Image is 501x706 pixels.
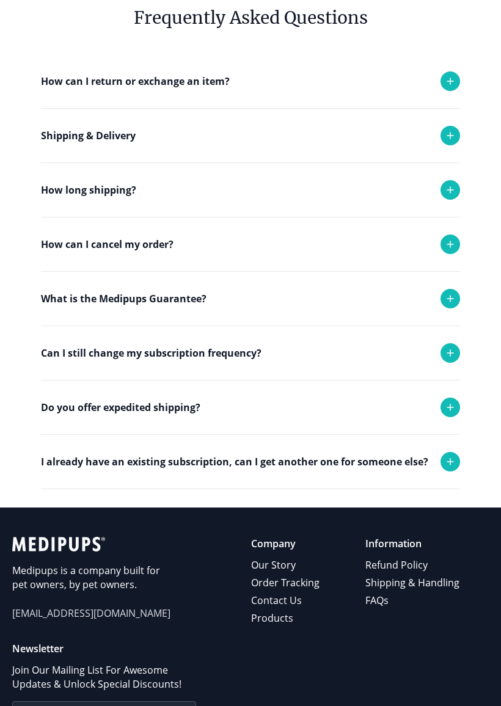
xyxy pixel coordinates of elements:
p: I already have an existing subscription, can I get another one for someone else? [41,454,428,469]
a: Order Tracking [251,574,321,592]
p: Newsletter [12,642,489,656]
p: How can I return or exchange an item? [41,74,230,89]
p: How long shipping? [41,183,136,197]
div: Absolutely! Simply place the order and use the shipping address of the person who will receive th... [41,489,408,548]
p: Can I still change my subscription frequency? [41,346,261,360]
a: Refund Policy [365,556,461,574]
p: How can I cancel my order? [41,237,174,252]
a: Shipping & Handling [365,574,461,592]
p: Join Our Mailing List For Awesome Updates & Unlock Special Discounts! [12,663,196,691]
a: Our Story [251,556,321,574]
div: If you received the wrong product or your product was damaged in transit, we will replace it with... [41,326,408,398]
div: Yes we do! Please reach out to support and we will try to accommodate any request. [41,434,408,481]
p: Company [251,537,321,551]
p: Shipping & Delivery [41,128,136,143]
p: What is the Medipups Guarantee? [41,291,207,306]
p: Medipups is a company built for pet owners, by pet owners. [12,564,171,592]
p: Do you offer expedited shipping? [41,400,200,415]
div: Yes you can. Simply reach out to support and we will adjust your monthly deliveries! [41,380,408,427]
span: [EMAIL_ADDRESS][DOMAIN_NAME] [12,606,171,620]
a: Products [251,610,321,627]
h6: Frequently Asked Questions [41,5,460,30]
div: Any refund request and cancellation are subject to approval and turn around time is 24-48 hours. ... [41,271,408,357]
a: FAQs [365,592,461,610]
a: Contact Us [251,592,321,610]
div: Each order takes 1-2 business days to be delivered. [41,217,408,264]
p: Information [365,537,461,551]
